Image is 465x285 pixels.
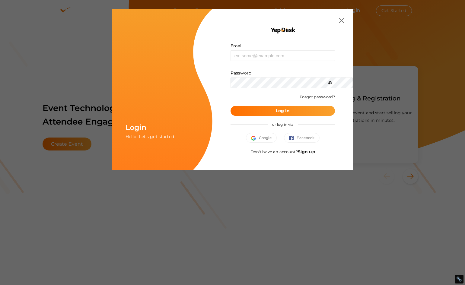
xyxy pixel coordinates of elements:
[339,18,344,23] img: close.svg
[298,149,315,154] a: Sign up
[300,94,335,99] a: Forgot password?
[231,50,335,61] input: ex: some@example.com
[251,136,259,141] img: google.svg
[231,106,335,116] button: Log In
[251,135,272,141] span: Google
[250,149,315,154] span: Don't have an account?
[126,134,174,139] span: Hello! Let's get started
[289,136,297,141] img: facebook.svg
[246,133,277,143] button: Google
[231,43,243,49] label: Email
[456,276,462,282] div: Restore Info Box &#10;&#10;NoFollow Info:&#10; META-Robots NoFollow: &#09;true&#10; META-Robots N...
[268,118,298,131] span: or log in via
[289,135,315,141] span: Facebook
[284,133,320,143] button: Facebook
[231,70,251,76] label: Password
[270,27,295,34] img: YEP_black_cropped.png
[276,108,290,113] b: Log In
[126,123,147,132] span: Login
